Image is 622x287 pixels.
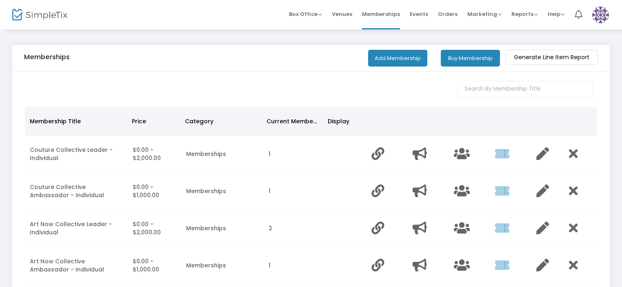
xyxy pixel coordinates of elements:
button: Add Membership [368,50,427,67]
span: Reports [511,10,538,18]
td: Memberships [181,210,264,247]
m-button: Generate Line Item Report [505,50,598,65]
th: Membership Title [25,107,127,136]
th: Category [180,107,262,136]
h5: Memberships [24,53,70,61]
td: $0.00 - $2,000.00 [128,136,181,173]
td: Art Now Collective Leader - Individual [25,210,128,247]
span: Box Office [289,10,322,18]
td: Couture Collective Ambassador - Individual [25,173,128,210]
span: Venues [332,4,352,24]
th: Display [323,107,364,136]
td: Memberships [181,173,264,210]
td: Art Now Collective Ambassador - Individual [25,247,128,284]
td: Memberships [181,136,264,173]
input: Search By Membership Title [458,81,593,98]
td: Couture Collective Leader - Individual [25,136,128,173]
th: Current Members [262,107,323,136]
span: Orders [438,4,458,24]
td: Memberships [181,247,264,284]
td: $0.00 - $1,000.00 [128,247,181,284]
td: 1 [264,173,325,210]
span: Events [410,4,428,24]
span: Help [548,10,565,18]
td: 1 [264,136,325,173]
td: 2 [264,210,325,247]
span: Marketing [467,10,502,18]
td: $0.00 - $1,000.00 [128,173,181,210]
td: $0.00 - $2,000.00 [128,210,181,247]
span: Memberships [362,4,400,24]
th: Price [127,107,180,136]
td: 1 [264,247,325,284]
button: Buy Membership [441,50,500,67]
